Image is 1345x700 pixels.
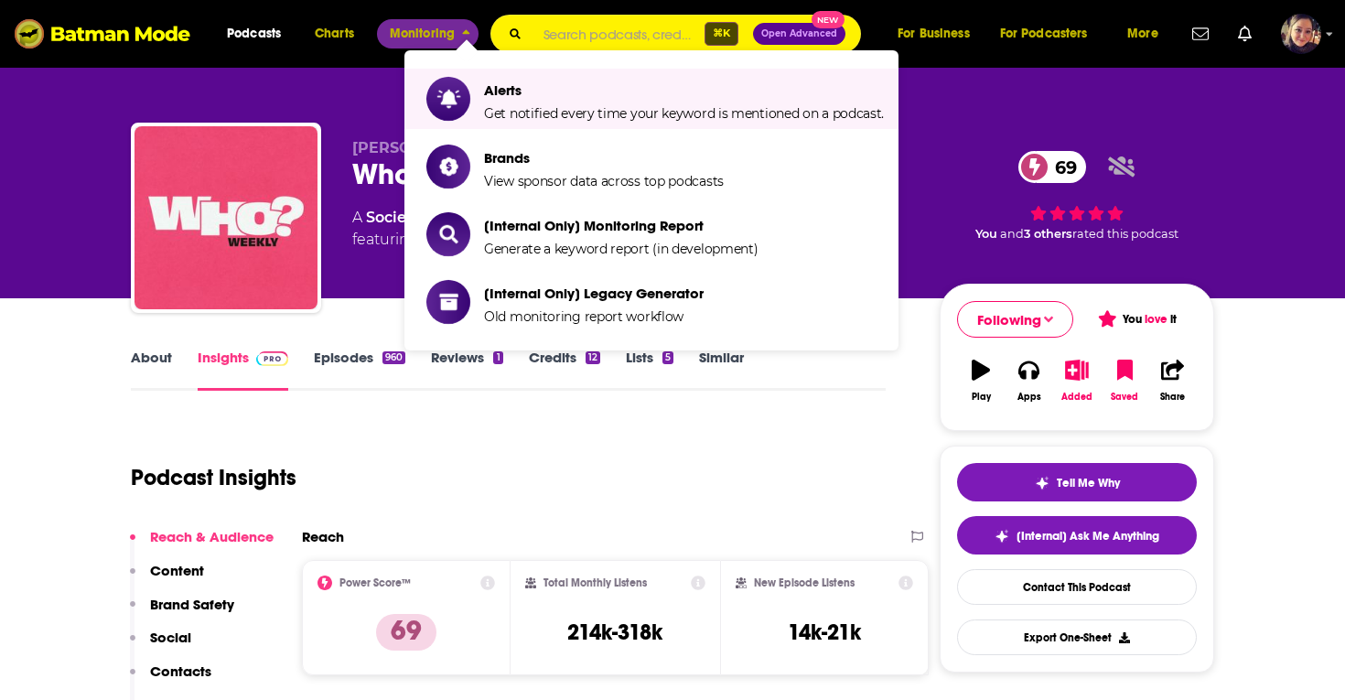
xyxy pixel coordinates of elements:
span: Old monitoring report workflow [484,308,683,325]
a: Lists5 [626,349,673,391]
p: Brand Safety [150,596,234,613]
span: Generate a keyword report (in development) [484,241,758,257]
span: love [1145,312,1167,327]
span: Brands [484,149,724,167]
div: Share [1160,392,1185,403]
button: close menu [377,19,479,48]
span: Tell Me Why [1057,476,1120,490]
span: ⌘ K [705,22,738,46]
div: Apps [1017,392,1041,403]
p: 69 [376,614,436,651]
span: Podcasts [227,21,281,47]
span: View sponsor data across top podcasts [484,173,724,189]
button: open menu [885,19,993,48]
span: Alerts [484,81,884,99]
span: New [812,11,845,28]
h3: 214k-318k [567,619,662,646]
a: Reviews1 [431,349,502,391]
button: Brand Safety [130,596,234,630]
button: Reach & Audience [130,528,274,562]
button: Contacts [130,662,211,696]
button: Show profile menu [1281,14,1321,54]
button: Saved [1101,348,1148,414]
span: More [1127,21,1158,47]
span: Monitoring [390,21,455,47]
img: Podchaser Pro [256,351,288,366]
a: Show notifications dropdown [1231,18,1259,49]
p: Content [150,562,204,579]
div: Added [1061,392,1092,403]
span: You it [1101,312,1177,327]
span: For Business [898,21,970,47]
a: Society [366,209,421,226]
img: Who? Weekly [134,126,317,309]
a: Charts [303,19,365,48]
button: Added [1053,348,1101,414]
span: 3 others [1024,227,1072,241]
button: open menu [1114,19,1181,48]
span: featuring [352,229,731,251]
button: You love it [1081,301,1197,337]
button: tell me why sparkleTell Me Why [957,463,1197,501]
div: Search podcasts, credits, & more... [508,15,878,53]
h3: 14k-21k [788,619,861,646]
span: [Internal] Ask Me Anything [1017,529,1159,544]
span: Open Advanced [761,29,837,38]
span: Logged in as Sydneyk [1281,14,1321,54]
div: 960 [382,351,405,364]
div: Play [972,392,991,403]
input: Search podcasts, credits, & more... [536,16,705,52]
p: Reach & Audience [150,528,274,545]
span: [Internal Only] Legacy Generator [484,285,704,302]
span: [PERSON_NAME] & [PERSON_NAME] [352,139,634,156]
h2: Reach [302,528,344,545]
span: Following [977,311,1041,328]
button: Open AdvancedNew [753,23,845,45]
div: A podcast [352,207,731,251]
button: open menu [988,19,1114,48]
button: Social [130,629,191,662]
img: ask me anything sparkle [995,529,1009,544]
span: You [975,227,997,241]
button: ask me anything sparkle[Internal] Ask Me Anything [957,516,1197,555]
a: Credits12 [529,349,600,391]
p: Social [150,629,191,646]
span: Charts [315,21,354,47]
div: 69You and3 othersrated this podcast [940,139,1214,253]
span: 69 [1037,151,1086,183]
button: open menu [214,19,305,48]
span: Get notified every time your keyword is mentioned on a podcast. [484,105,884,122]
h2: Power Score™ [339,576,411,589]
span: and [1000,227,1024,241]
h1: Podcast Insights [131,464,296,491]
span: rated this podcast [1072,227,1178,241]
p: Contacts [150,662,211,680]
button: Following [957,301,1073,338]
button: Share [1149,348,1197,414]
img: tell me why sparkle [1035,476,1049,490]
a: About [131,349,172,391]
div: Saved [1111,392,1138,403]
img: User Profile [1281,14,1321,54]
button: Content [130,562,204,596]
button: Apps [1005,348,1052,414]
a: Show notifications dropdown [1185,18,1216,49]
img: Batman Mode [15,16,190,51]
button: Play [957,348,1005,414]
a: Contact This Podcast [957,569,1197,605]
a: 69 [1018,151,1086,183]
span: For Podcasters [1000,21,1088,47]
h2: Total Monthly Listens [543,576,647,589]
a: Episodes960 [314,349,405,391]
a: Similar [699,349,744,391]
button: Export One-Sheet [957,619,1197,655]
span: [Internal Only] Monitoring Report [484,217,758,234]
a: InsightsPodchaser Pro [198,349,288,391]
h2: New Episode Listens [754,576,855,589]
